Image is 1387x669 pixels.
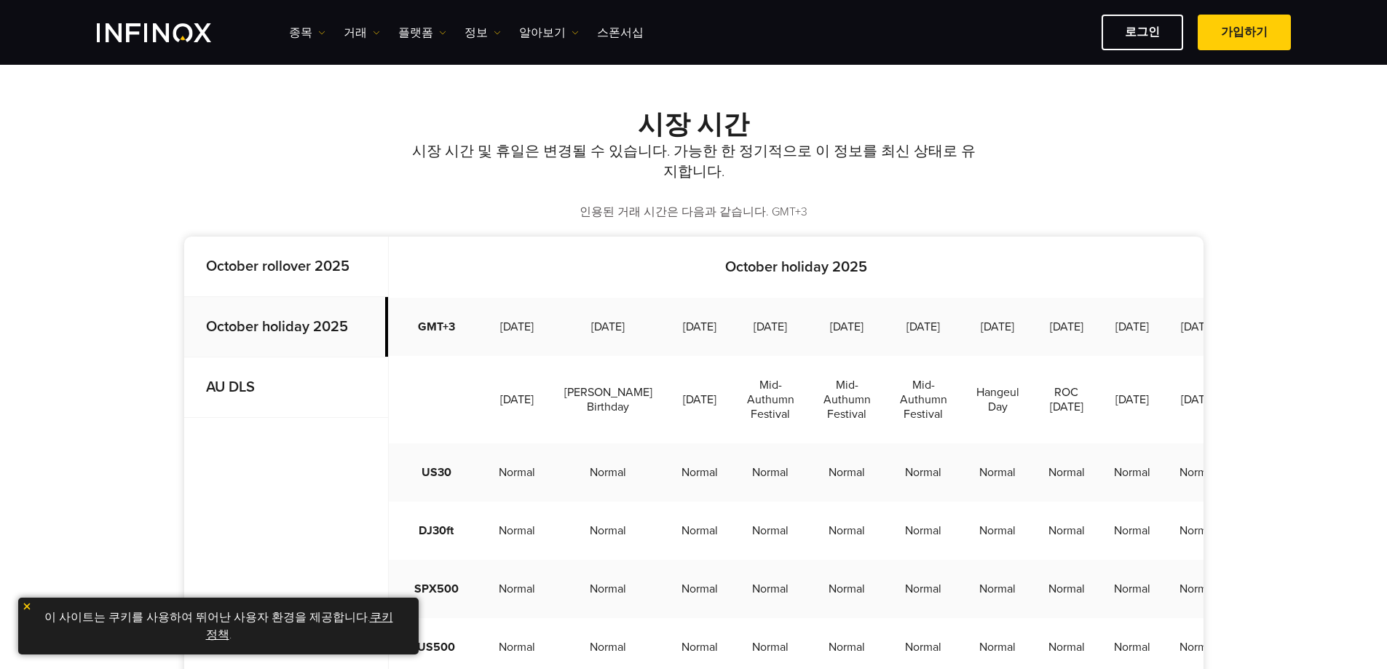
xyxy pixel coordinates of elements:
td: Normal [885,560,962,618]
p: 시장 시간 및 휴일은 변경될 수 있습니다. 가능한 한 정기적으로 이 정보를 최신 상태로 유지합니다. [406,141,981,182]
strong: October rollover 2025 [206,258,349,275]
td: Normal [732,560,809,618]
td: Normal [484,502,550,560]
td: Normal [484,443,550,502]
td: Normal [962,502,1034,560]
td: [PERSON_NAME] Birthday [550,356,667,443]
td: Mid-Authumn Festival [885,356,962,443]
td: [DATE] [732,298,809,356]
td: Normal [667,502,732,560]
td: Normal [732,502,809,560]
p: 인용된 거래 시간은 다음과 같습니다. GMT+3 [184,204,1204,221]
td: Normal [667,443,732,502]
td: SPX500 [389,560,484,618]
td: Mid-Authumn Festival [732,356,809,443]
td: Normal [484,560,550,618]
td: Normal [1034,443,1099,502]
td: GMT+3 [389,298,484,356]
td: Normal [1099,502,1165,560]
td: Normal [1034,560,1099,618]
td: [DATE] [1034,298,1099,356]
td: [DATE] [484,356,550,443]
td: [DATE] [550,298,667,356]
strong: AU DLS [206,379,255,396]
td: [DATE] [667,298,732,356]
td: Normal [809,443,885,502]
a: 스폰서십 [597,24,644,41]
td: Normal [962,560,1034,618]
td: [DATE] [962,298,1034,356]
a: INFINOX Logo [97,23,245,42]
td: Normal [1165,443,1230,502]
td: Normal [809,502,885,560]
td: [DATE] [809,298,885,356]
a: 플랫폼 [398,24,446,41]
td: Normal [885,443,962,502]
td: Normal [809,560,885,618]
td: Normal [1099,560,1165,618]
td: Normal [885,502,962,560]
td: ROC [DATE] [1034,356,1099,443]
strong: 시장 시간 [638,109,749,140]
td: Normal [550,560,667,618]
td: [DATE] [1099,356,1165,443]
a: 가입하기 [1198,15,1291,50]
td: DJ30ft [389,502,484,560]
td: [DATE] [885,298,962,356]
strong: October holiday 2025 [206,318,348,336]
td: Normal [1034,502,1099,560]
td: Hangeul Day [962,356,1034,443]
a: 알아보기 [519,24,579,41]
td: [DATE] [1165,298,1230,356]
strong: October holiday 2025 [725,258,867,276]
td: US30 [389,443,484,502]
td: Normal [732,443,809,502]
td: Normal [550,502,667,560]
td: Normal [1099,443,1165,502]
td: [DATE] [484,298,550,356]
a: 종목 [289,24,325,41]
td: [DATE] [667,356,732,443]
td: Normal [550,443,667,502]
td: Normal [1165,502,1230,560]
td: Mid-Authumn Festival [809,356,885,443]
a: 정보 [465,24,501,41]
td: Normal [667,560,732,618]
a: 거래 [344,24,380,41]
td: Normal [1165,560,1230,618]
td: Normal [962,443,1034,502]
p: 이 사이트는 쿠키를 사용하여 뛰어난 사용자 환경을 제공합니다. . [25,605,411,647]
td: [DATE] [1099,298,1165,356]
td: [DATE] [1165,356,1230,443]
a: 로그인 [1102,15,1183,50]
img: yellow close icon [22,601,32,611]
